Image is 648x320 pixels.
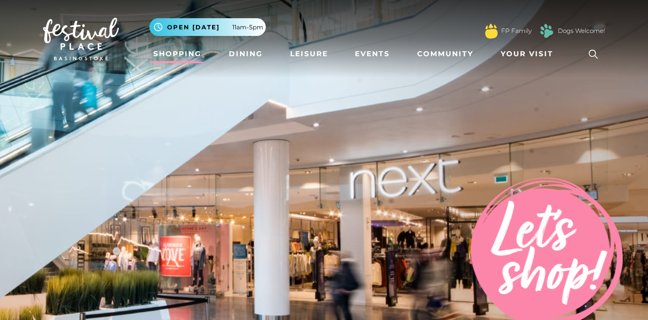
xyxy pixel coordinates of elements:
a: Community [413,45,477,63]
span: Your Visit [501,49,553,59]
a: Leisure [286,45,332,63]
a: FP Family [501,26,532,35]
img: Festival Place Logo [43,18,119,60]
span: 11am-5pm [232,23,263,32]
a: Your Visit [497,45,562,63]
a: Dining [225,45,267,63]
a: Shopping [149,45,206,63]
button: Open [DATE] 11am-5pm [149,18,266,36]
a: Dogs Welcome! [558,26,605,35]
span: Open [DATE] [167,23,220,32]
a: Events [351,45,394,63]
